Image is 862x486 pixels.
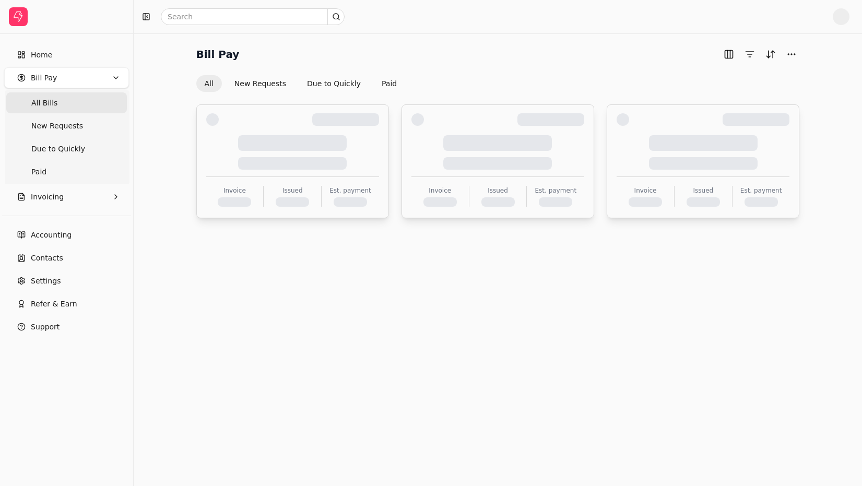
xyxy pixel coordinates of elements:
[6,138,127,159] a: Due to Quickly
[4,316,129,337] button: Support
[6,161,127,182] a: Paid
[31,98,57,109] span: All Bills
[429,186,451,195] div: Invoice
[31,192,64,203] span: Invoicing
[740,186,782,195] div: Est. payment
[4,224,129,245] a: Accounting
[693,186,714,195] div: Issued
[31,253,63,264] span: Contacts
[299,75,369,92] button: Due to Quickly
[329,186,371,195] div: Est. payment
[488,186,508,195] div: Issued
[31,322,60,333] span: Support
[4,44,129,65] a: Home
[31,144,85,155] span: Due to Quickly
[223,186,246,195] div: Invoice
[161,8,345,25] input: Search
[4,186,129,207] button: Invoicing
[4,67,129,88] button: Bill Pay
[373,75,405,92] button: Paid
[535,186,576,195] div: Est. payment
[31,73,57,84] span: Bill Pay
[31,121,83,132] span: New Requests
[4,293,129,314] button: Refer & Earn
[196,75,222,92] button: All
[31,50,52,61] span: Home
[196,46,240,63] h2: Bill Pay
[634,186,657,195] div: Invoice
[6,115,127,136] a: New Requests
[762,46,779,63] button: Sort
[6,92,127,113] a: All Bills
[282,186,303,195] div: Issued
[31,276,61,287] span: Settings
[31,230,72,241] span: Accounting
[4,270,129,291] a: Settings
[226,75,294,92] button: New Requests
[4,247,129,268] a: Contacts
[31,167,46,177] span: Paid
[31,299,77,310] span: Refer & Earn
[196,75,406,92] div: Invoice filter options
[783,46,800,63] button: More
